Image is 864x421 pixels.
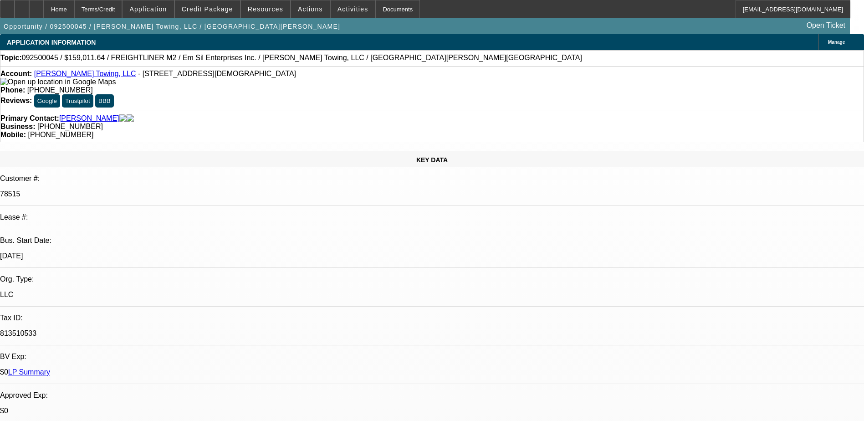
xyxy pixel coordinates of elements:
span: [PHONE_NUMBER] [27,86,93,94]
strong: Mobile: [0,131,26,139]
span: Application [129,5,167,13]
span: - [STREET_ADDRESS][DEMOGRAPHIC_DATA] [138,70,296,77]
a: [PERSON_NAME] Towing, LLC [34,70,136,77]
span: [PHONE_NUMBER] [28,131,93,139]
img: linkedin-icon.png [127,114,134,123]
strong: Reviews: [0,97,32,104]
strong: Phone: [0,86,25,94]
span: Credit Package [182,5,233,13]
span: Opportunity / 092500045 / [PERSON_NAME] Towing, LLC / [GEOGRAPHIC_DATA][PERSON_NAME] [4,23,340,30]
span: Resources [248,5,283,13]
span: Actions [298,5,323,13]
span: [PHONE_NUMBER] [37,123,103,130]
span: Activities [337,5,368,13]
img: facebook-icon.png [119,114,127,123]
button: BBB [95,94,114,108]
button: Application [123,0,174,18]
span: 092500045 / $159,011.64 / FREIGHTLINER M2 / Em Sil Enterprises Inc. / [PERSON_NAME] Towing, LLC /... [22,54,582,62]
span: KEY DATA [416,156,448,164]
button: Resources [241,0,290,18]
a: [PERSON_NAME] [59,114,119,123]
img: Open up location in Google Maps [0,78,116,86]
button: Google [34,94,60,108]
strong: Topic: [0,54,22,62]
button: Actions [291,0,330,18]
span: APPLICATION INFORMATION [7,39,96,46]
a: Open Ticket [803,18,849,33]
strong: Account: [0,70,32,77]
button: Credit Package [175,0,240,18]
a: LP Summary [8,368,50,376]
a: View Google Maps [0,78,116,86]
strong: Business: [0,123,35,130]
button: Trustpilot [62,94,93,108]
span: Manage [828,40,845,45]
button: Activities [331,0,375,18]
strong: Primary Contact: [0,114,59,123]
